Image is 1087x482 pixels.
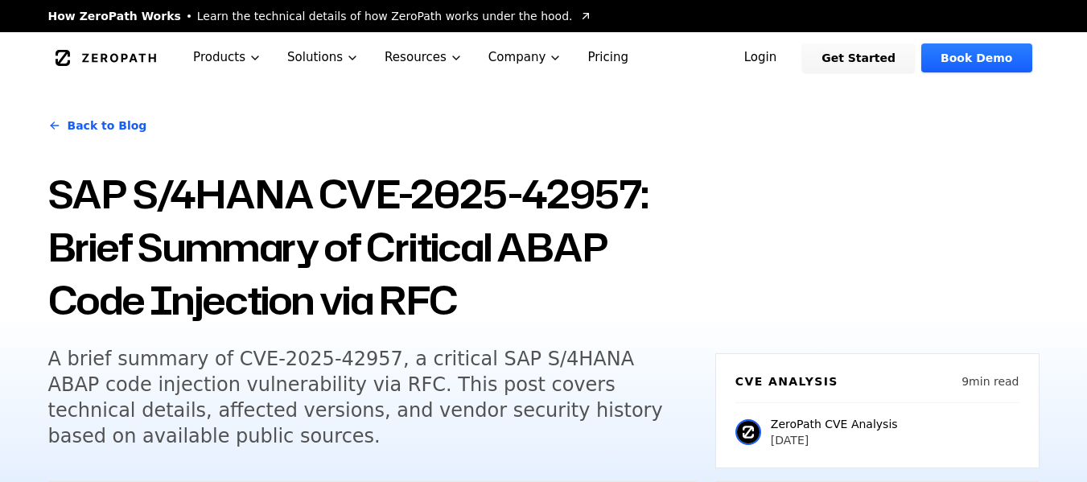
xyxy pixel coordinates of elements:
[735,373,838,389] h6: CVE Analysis
[771,416,898,432] p: ZeroPath CVE Analysis
[274,32,372,83] button: Solutions
[735,419,761,445] img: ZeroPath CVE Analysis
[48,167,696,327] h1: SAP S/4HANA CVE-2025-42957: Brief Summary of Critical ABAP Code Injection via RFC
[725,43,797,72] a: Login
[574,32,641,83] a: Pricing
[48,8,592,24] a: How ZeroPath WorksLearn the technical details of how ZeroPath works under the hood.
[771,432,898,448] p: [DATE]
[48,8,181,24] span: How ZeroPath Works
[802,43,915,72] a: Get Started
[180,32,274,83] button: Products
[372,32,476,83] button: Resources
[197,8,573,24] span: Learn the technical details of how ZeroPath works under the hood.
[476,32,575,83] button: Company
[48,346,666,449] h5: A brief summary of CVE-2025-42957, a critical SAP S/4HANA ABAP code injection vulnerability via R...
[921,43,1031,72] a: Book Demo
[29,32,1059,83] nav: Global
[961,373,1019,389] p: 9 min read
[48,103,147,148] a: Back to Blog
